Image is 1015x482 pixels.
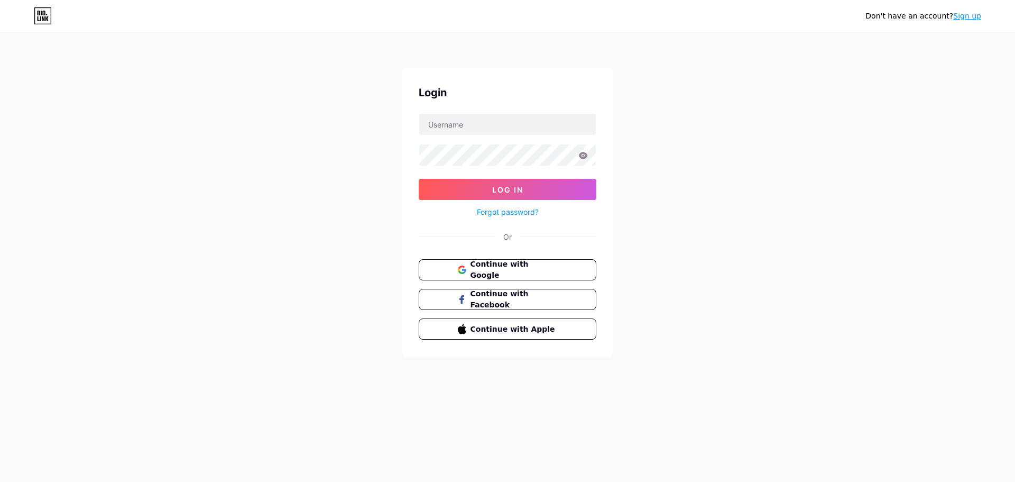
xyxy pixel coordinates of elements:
[419,289,596,310] button: Continue with Facebook
[419,319,596,340] button: Continue with Apple
[470,288,558,311] span: Continue with Facebook
[419,114,596,135] input: Username
[419,179,596,200] button: Log In
[419,259,596,280] button: Continue with Google
[953,12,981,20] a: Sign up
[419,85,596,101] div: Login
[470,259,558,281] span: Continue with Google
[865,11,981,22] div: Don't have an account?
[492,185,523,194] span: Log In
[470,324,558,335] span: Continue with Apple
[477,206,539,217] a: Forgot password?
[503,231,512,242] div: Or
